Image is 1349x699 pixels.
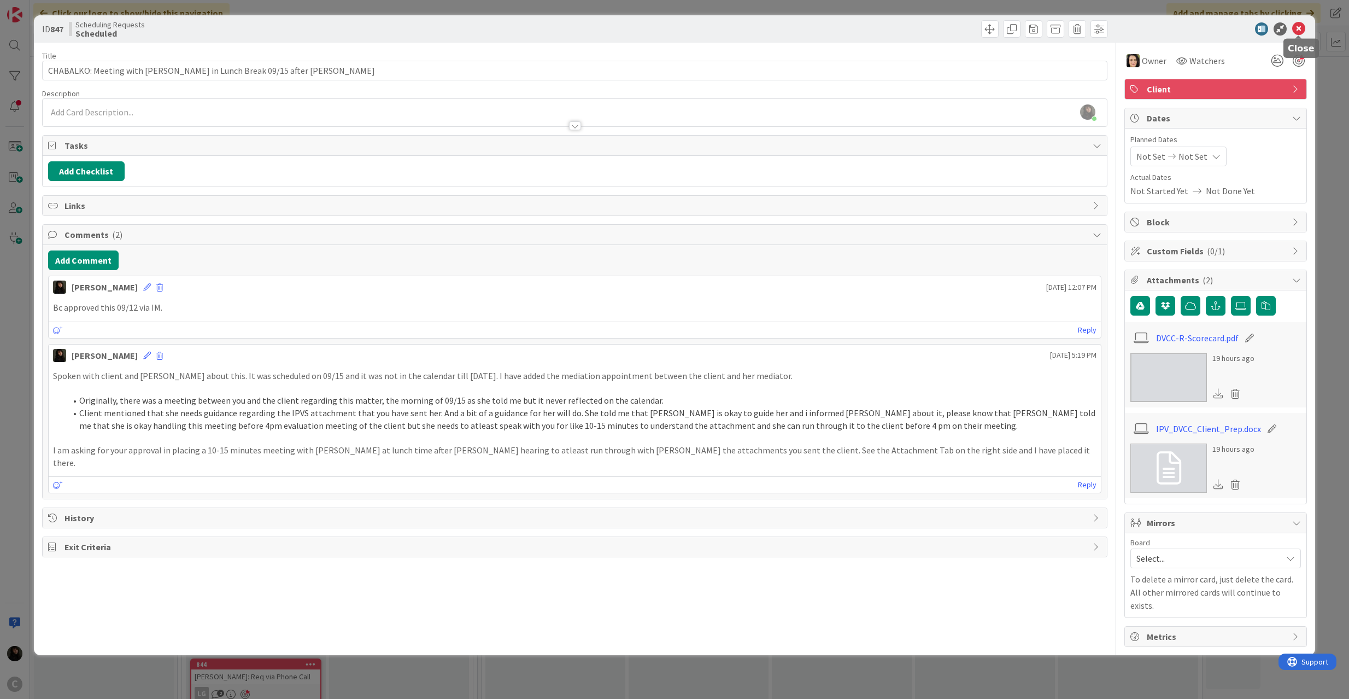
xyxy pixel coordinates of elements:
[53,301,1097,314] p: Bc approved this 09/12 via IM.
[1136,150,1165,163] span: Not Set
[53,349,66,362] img: ES
[1212,387,1224,401] div: Download
[1130,184,1188,197] span: Not Started Yet
[50,24,63,34] b: 847
[72,349,138,362] div: [PERSON_NAME]
[64,139,1088,152] span: Tasks
[42,89,80,98] span: Description
[75,29,145,38] b: Scheduled
[1078,323,1096,337] a: Reply
[1147,273,1287,287] span: Attachments
[1080,104,1095,120] img: xZDIgFEXJ2bLOewZ7ObDEULuHMaA3y1N.PNG
[1136,551,1276,566] span: Select...
[64,511,1088,525] span: History
[23,2,50,15] span: Support
[1147,215,1287,229] span: Block
[66,394,1097,407] li: Originally, there was a meeting between you and the client regarding this matter, the morning of ...
[1078,478,1096,492] a: Reply
[66,407,1097,432] li: Client mentioned that she needs guidance regarding the IPVS attachment that you have sent her. An...
[53,370,1097,382] p: Spoken with client and [PERSON_NAME] about this. It was scheduled on 09/15 and it was not in the ...
[1203,275,1213,286] span: ( 2 )
[1212,477,1224,492] div: Download
[1130,539,1150,546] span: Board
[64,540,1088,554] span: Exit Criteria
[1156,331,1239,345] a: DVCC-R-Scorecard.pdf
[1147,83,1287,96] span: Client
[1147,244,1287,258] span: Custom Fields
[1147,112,1287,125] span: Dates
[1288,43,1315,54] h5: Close
[42,22,63,36] span: ID
[1212,353,1254,364] div: 19 hours ago
[64,199,1088,212] span: Links
[1142,54,1166,67] span: Owner
[1130,134,1301,145] span: Planned Dates
[48,251,119,270] button: Add Comment
[1046,282,1096,293] span: [DATE] 12:07 PM
[1206,184,1255,197] span: Not Done Yet
[1207,246,1225,257] span: ( 0/1 )
[1212,444,1254,455] div: 19 hours ago
[42,61,1108,80] input: type card name here...
[53,444,1097,469] p: I am asking for your approval in placing a 10-15 minutes meeting with [PERSON_NAME] at lunch time...
[42,51,56,61] label: Title
[1189,54,1225,67] span: Watchers
[72,281,138,294] div: [PERSON_NAME]
[1147,630,1287,643] span: Metrics
[1178,150,1207,163] span: Not Set
[1050,349,1096,361] span: [DATE] 5:19 PM
[48,161,125,181] button: Add Checklist
[112,229,122,240] span: ( 2 )
[1147,516,1287,529] span: Mirrors
[1127,54,1140,67] img: BL
[53,281,66,294] img: ES
[1156,422,1261,435] a: IPV_DVCC_Client_Prep.docx
[75,20,145,29] span: Scheduling Requests
[64,228,1088,241] span: Comments
[1130,172,1301,183] span: Actual Dates
[1130,573,1301,612] p: To delete a mirror card, just delete the card. All other mirrored cards will continue to exists.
